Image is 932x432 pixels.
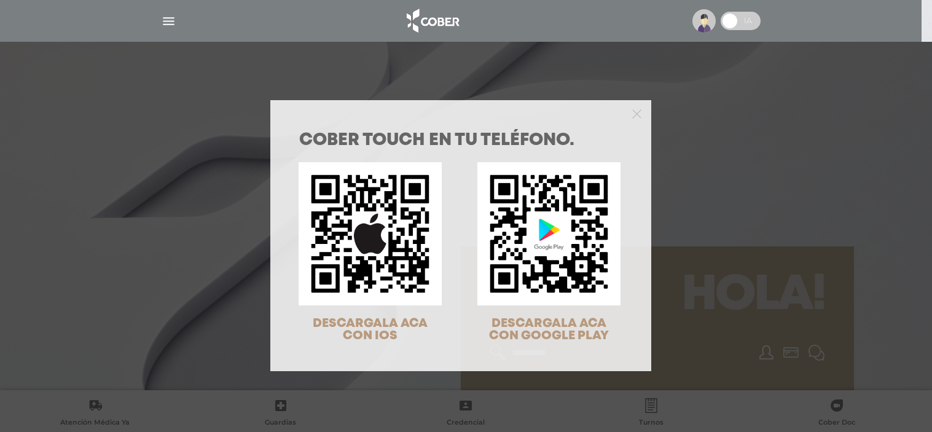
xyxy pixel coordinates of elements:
[489,318,609,342] span: DESCARGALA ACA CON GOOGLE PLAY
[299,162,442,305] img: qr-code
[632,108,641,119] button: Close
[299,132,622,149] h1: COBER TOUCH en tu teléfono.
[313,318,428,342] span: DESCARGALA ACA CON IOS
[477,162,621,305] img: qr-code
